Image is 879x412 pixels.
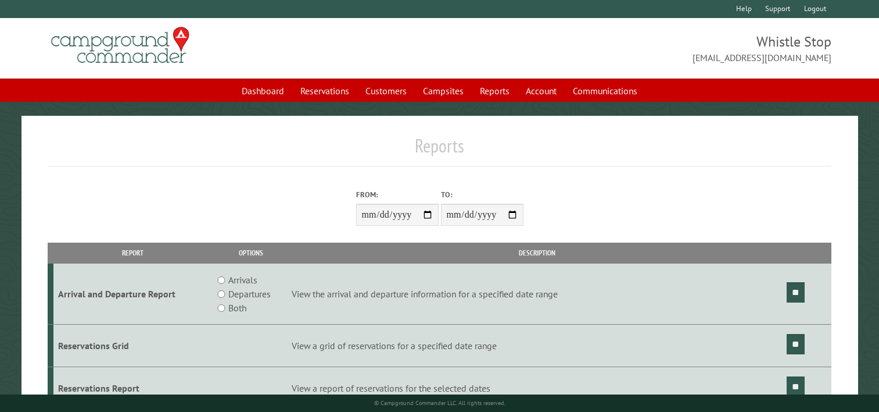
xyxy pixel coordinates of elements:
[228,273,257,287] label: Arrivals
[213,243,290,263] th: Options
[473,80,516,102] a: Reports
[53,264,213,325] td: Arrival and Departure Report
[290,264,785,325] td: View the arrival and departure information for a specified date range
[228,301,246,315] label: Both
[293,80,356,102] a: Reservations
[53,243,213,263] th: Report
[235,80,291,102] a: Dashboard
[358,80,414,102] a: Customers
[441,189,523,200] label: To:
[290,367,785,409] td: View a report of reservations for the selected dates
[228,287,271,301] label: Departures
[290,325,785,367] td: View a grid of reservations for a specified date range
[416,80,471,102] a: Campsites
[374,399,505,407] small: © Campground Commander LLC. All rights reserved.
[53,325,213,367] td: Reservations Grid
[53,367,213,409] td: Reservations Report
[356,189,439,200] label: From:
[48,134,831,166] h1: Reports
[48,23,193,68] img: Campground Commander
[440,32,832,65] span: Whistle Stop [EMAIL_ADDRESS][DOMAIN_NAME]
[566,80,644,102] a: Communications
[519,80,564,102] a: Account
[290,243,785,263] th: Description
